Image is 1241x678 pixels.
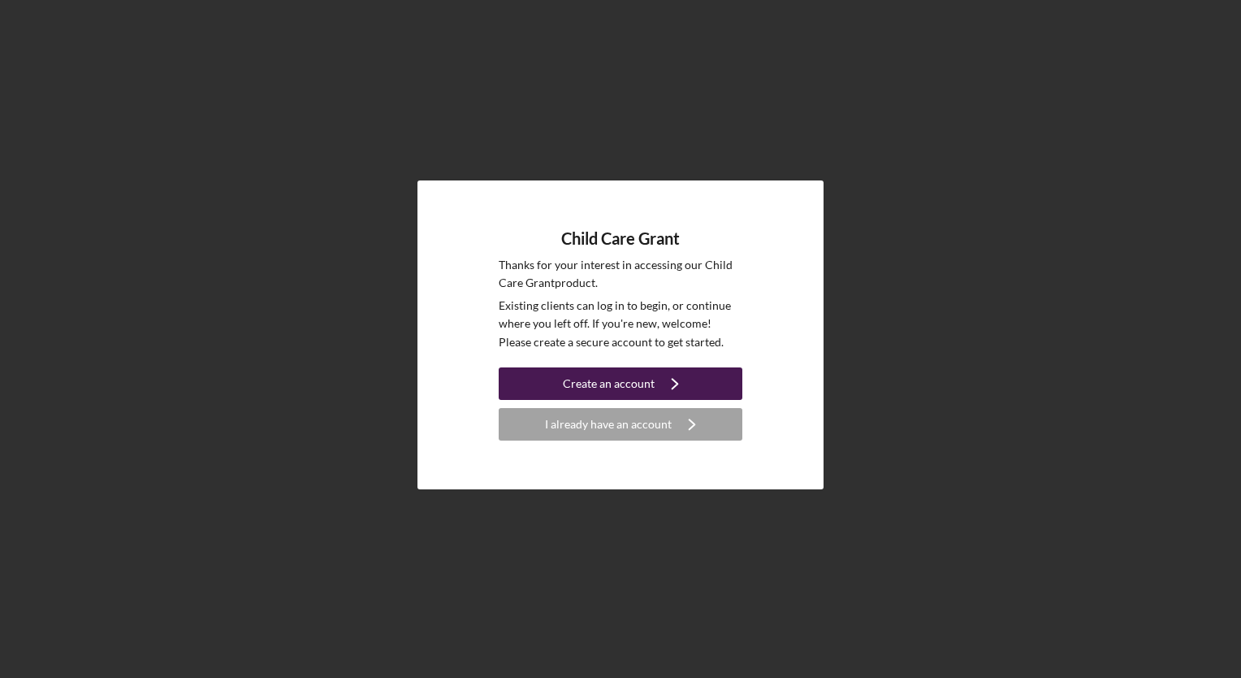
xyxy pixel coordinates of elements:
[499,367,742,400] button: Create an account
[499,256,742,293] p: Thanks for your interest in accessing our Child Care Grant product.
[499,408,742,441] button: I already have an account
[499,297,742,351] p: Existing clients can log in to begin, or continue where you left off. If you're new, welcome! Ple...
[499,367,742,404] a: Create an account
[545,408,672,441] div: I already have an account
[563,367,655,400] div: Create an account
[561,229,680,248] h4: Child Care Grant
